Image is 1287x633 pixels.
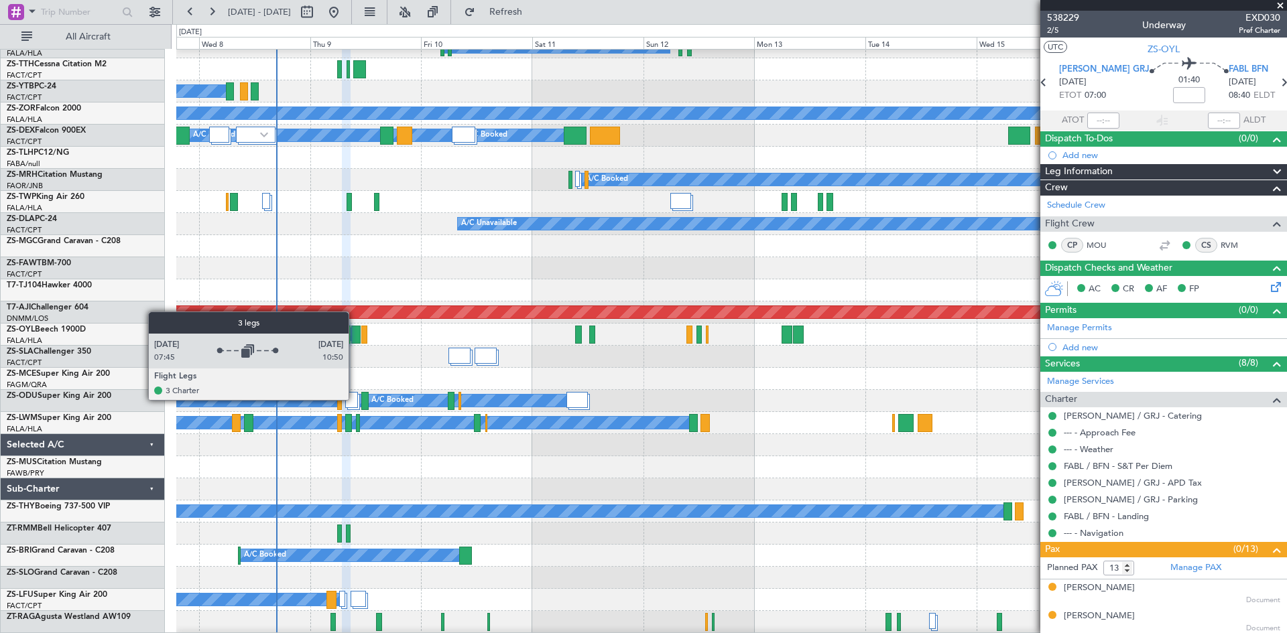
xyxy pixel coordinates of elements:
[1045,180,1068,196] span: Crew
[1064,443,1113,455] a: --- - Weather
[1064,427,1136,438] a: --- - Approach Fee
[1064,581,1135,595] div: [PERSON_NAME]
[7,104,36,113] span: ZS-ZOR
[1044,41,1067,53] button: UTC
[1047,322,1112,335] a: Manage Permits
[7,181,43,191] a: FAOR/JNB
[7,215,57,223] a: ZS-DLAPC-24
[7,458,102,466] a: ZS-MUSCitation Mustang
[1142,18,1186,32] div: Underway
[1123,283,1134,296] span: CR
[1189,283,1199,296] span: FP
[465,125,507,145] div: A/C Booked
[7,370,36,378] span: ZS-MCE
[7,225,42,235] a: FACT/CPT
[7,348,91,356] a: ZS-SLAChallenger 350
[1253,89,1275,102] span: ELDT
[1229,89,1250,102] span: 08:40
[7,60,34,68] span: ZS-TTH
[1239,356,1258,370] span: (8/8)
[371,391,414,411] div: A/C Booked
[1064,610,1135,623] div: [PERSON_NAME]
[478,7,534,17] span: Refresh
[7,380,47,390] a: FAGM/QRA
[7,424,42,434] a: FALA/HLA
[310,37,422,49] div: Thu 9
[1062,114,1084,127] span: ATOT
[586,169,628,190] div: A/C Booked
[7,159,40,169] a: FABA/null
[421,37,532,49] div: Fri 10
[1089,283,1101,296] span: AC
[1062,149,1280,161] div: Add new
[193,125,235,145] div: A/C Booked
[7,524,111,533] a: ZT-RMMBell Helicopter 407
[7,137,42,147] a: FACT/CPT
[7,82,56,90] a: ZS-YTBPC-24
[1047,375,1114,389] a: Manage Services
[1239,303,1258,317] span: (0/0)
[15,26,145,48] button: All Aircraft
[7,591,107,599] a: ZS-LFUSuper King Air 200
[1064,510,1149,522] a: FABL / BFN - Landing
[7,326,35,334] span: ZS-OYL
[1239,131,1258,145] span: (0/0)
[7,313,48,324] a: DNMM/LOS
[1047,11,1079,25] span: 538229
[7,127,35,135] span: ZS-DEX
[1059,89,1081,102] span: ETOT
[1045,392,1077,407] span: Charter
[7,303,31,311] span: T7-AJI
[1246,595,1280,606] span: Document
[35,32,141,42] span: All Aircraft
[7,70,42,80] a: FACT/CPT
[1045,261,1172,276] span: Dispatch Checks and Weather
[7,171,103,179] a: ZS-MRHCitation Mustang
[7,547,115,555] a: ZS-BRIGrand Caravan - C208
[1239,25,1280,36] span: Pref Charter
[7,547,32,555] span: ZS-BRI
[7,414,38,422] span: ZS-LWM
[7,60,107,68] a: ZS-TTHCessna Citation M2
[7,149,69,157] a: ZS-TLHPC12/NG
[1045,216,1095,232] span: Flight Crew
[7,92,42,102] a: FACT/CPT
[7,370,110,378] a: ZS-MCESuper King Air 200
[1059,76,1087,89] span: [DATE]
[7,326,86,334] a: ZS-OYLBeech 1900D
[7,281,42,289] span: T7-TJ104
[1061,238,1083,253] div: CP
[7,524,38,533] span: ZT-RMM
[7,259,37,267] span: ZS-FAW
[7,392,38,400] span: ZS-ODU
[461,214,517,234] div: A/C Unavailable
[7,502,35,510] span: ZS-THY
[7,468,44,478] a: FAWB/PRY
[179,27,202,38] div: [DATE]
[260,132,268,137] img: arrow-gray.svg
[7,613,131,621] a: ZT-RAGAgusta Westland AW109
[1156,283,1167,296] span: AF
[1229,63,1268,76] span: FABL BFN
[1243,114,1266,127] span: ALDT
[865,37,977,49] div: Tue 14
[1045,164,1113,180] span: Leg Information
[1045,131,1113,147] span: Dispatch To-Dos
[754,37,865,49] div: Mon 13
[7,358,42,368] a: FACT/CPT
[7,303,88,311] a: T7-AJIChallenger 604
[7,115,42,125] a: FALA/HLA
[532,37,643,49] div: Sat 11
[1178,74,1200,87] span: 01:40
[977,37,1088,49] div: Wed 15
[7,569,117,577] a: ZS-SLOGrand Caravan - C208
[7,82,34,90] span: ZS-YTB
[199,37,310,49] div: Wed 8
[7,171,38,179] span: ZS-MRH
[7,203,42,213] a: FALA/HLA
[7,48,42,58] a: FALA/HLA
[7,569,34,577] span: ZS-SLO
[1064,494,1198,505] a: [PERSON_NAME] / GRJ - Parking
[7,237,121,245] a: ZS-MGCGrand Caravan - C208
[1229,76,1256,89] span: [DATE]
